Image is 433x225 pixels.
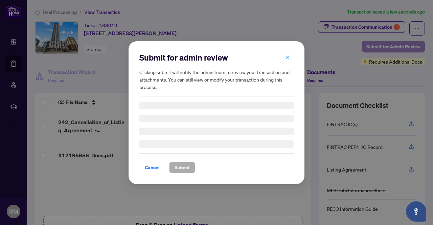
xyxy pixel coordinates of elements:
[169,162,195,173] button: Submit
[139,162,165,173] button: Cancel
[406,201,426,222] button: Open asap
[145,162,160,173] span: Cancel
[139,68,294,91] h5: Clicking submit will notify the admin team to review your transaction and attachments. You can st...
[285,54,290,59] span: close
[139,52,294,63] h2: Submit for admin review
